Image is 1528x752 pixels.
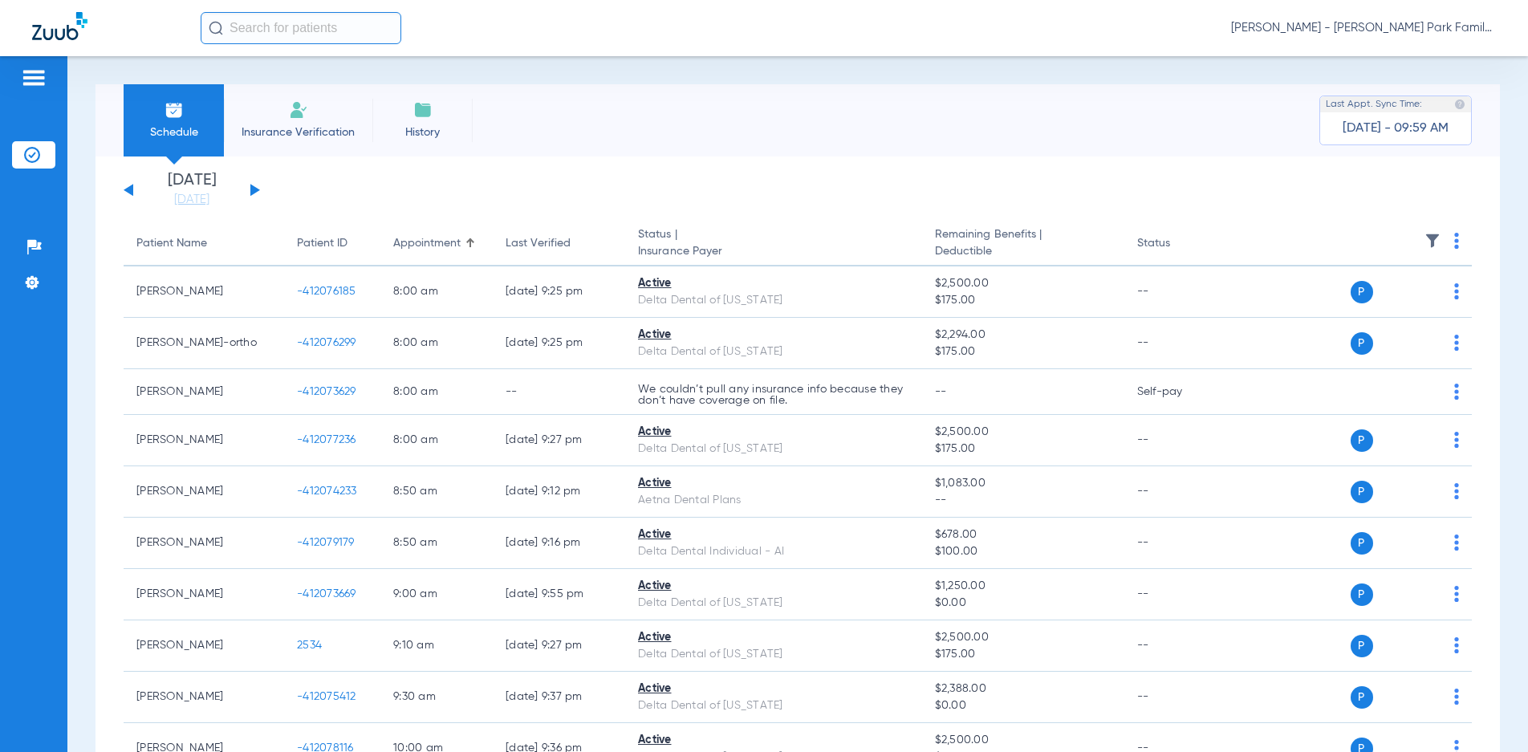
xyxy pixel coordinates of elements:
[935,441,1111,457] span: $175.00
[638,441,909,457] div: Delta Dental of [US_STATE]
[1124,222,1233,266] th: Status
[935,386,947,397] span: --
[638,492,909,509] div: Aetna Dental Plans
[380,415,493,466] td: 8:00 AM
[935,424,1111,441] span: $2,500.00
[124,518,284,569] td: [PERSON_NAME]
[1454,535,1459,551] img: group-dot-blue.svg
[638,732,909,749] div: Active
[638,629,909,646] div: Active
[493,466,625,518] td: [DATE] 9:12 PM
[638,424,909,441] div: Active
[297,486,357,497] span: -412074233
[922,222,1124,266] th: Remaining Benefits |
[380,569,493,620] td: 9:00 AM
[297,434,356,445] span: -412077236
[297,691,356,702] span: -412075412
[1124,318,1233,369] td: --
[935,732,1111,749] span: $2,500.00
[384,124,461,140] span: History
[935,526,1111,543] span: $678.00
[380,620,493,672] td: 9:10 AM
[1454,99,1465,110] img: last sync help info
[1454,637,1459,653] img: group-dot-blue.svg
[124,620,284,672] td: [PERSON_NAME]
[297,235,347,252] div: Patient ID
[1351,583,1373,606] span: P
[493,620,625,672] td: [DATE] 9:27 PM
[1326,96,1422,112] span: Last Appt. Sync Time:
[297,537,355,548] span: -412079179
[124,415,284,466] td: [PERSON_NAME]
[1351,532,1373,555] span: P
[165,100,184,120] img: Schedule
[393,235,480,252] div: Appointment
[935,578,1111,595] span: $1,250.00
[935,343,1111,360] span: $175.00
[124,266,284,318] td: [PERSON_NAME]
[1124,672,1233,723] td: --
[1124,569,1233,620] td: --
[638,646,909,663] div: Delta Dental of [US_STATE]
[1351,635,1373,657] span: P
[413,100,433,120] img: History
[935,292,1111,309] span: $175.00
[935,475,1111,492] span: $1,083.00
[1124,266,1233,318] td: --
[297,235,368,252] div: Patient ID
[1351,429,1373,452] span: P
[136,124,212,140] span: Schedule
[1351,281,1373,303] span: P
[136,235,271,252] div: Patient Name
[638,681,909,697] div: Active
[638,327,909,343] div: Active
[21,68,47,87] img: hamburger-icon
[1124,620,1233,672] td: --
[1424,233,1441,249] img: filter.svg
[32,12,87,40] img: Zuub Logo
[297,286,356,297] span: -412076185
[144,173,240,208] li: [DATE]
[1351,481,1373,503] span: P
[638,526,909,543] div: Active
[1454,233,1459,249] img: group-dot-blue.svg
[638,475,909,492] div: Active
[297,337,356,348] span: -412076299
[506,235,571,252] div: Last Verified
[638,384,909,406] p: We couldn’t pull any insurance info because they don’t have coverage on file.
[625,222,922,266] th: Status |
[1454,483,1459,499] img: group-dot-blue.svg
[935,681,1111,697] span: $2,388.00
[638,343,909,360] div: Delta Dental of [US_STATE]
[1124,466,1233,518] td: --
[1343,120,1449,136] span: [DATE] - 09:59 AM
[1124,369,1233,415] td: Self-pay
[1454,335,1459,351] img: group-dot-blue.svg
[380,266,493,318] td: 8:00 AM
[493,518,625,569] td: [DATE] 9:16 PM
[935,646,1111,663] span: $175.00
[144,192,240,208] a: [DATE]
[124,672,284,723] td: [PERSON_NAME]
[935,595,1111,612] span: $0.00
[1454,384,1459,400] img: group-dot-blue.svg
[201,12,401,44] input: Search for patients
[380,369,493,415] td: 8:00 AM
[935,629,1111,646] span: $2,500.00
[1454,432,1459,448] img: group-dot-blue.svg
[493,415,625,466] td: [DATE] 9:27 PM
[393,235,461,252] div: Appointment
[935,697,1111,714] span: $0.00
[493,569,625,620] td: [DATE] 9:55 PM
[1454,689,1459,705] img: group-dot-blue.svg
[380,466,493,518] td: 8:50 AM
[935,275,1111,292] span: $2,500.00
[297,386,356,397] span: -412073629
[493,672,625,723] td: [DATE] 9:37 PM
[935,543,1111,560] span: $100.00
[1454,586,1459,602] img: group-dot-blue.svg
[1351,686,1373,709] span: P
[493,266,625,318] td: [DATE] 9:25 PM
[124,369,284,415] td: [PERSON_NAME]
[380,318,493,369] td: 8:00 AM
